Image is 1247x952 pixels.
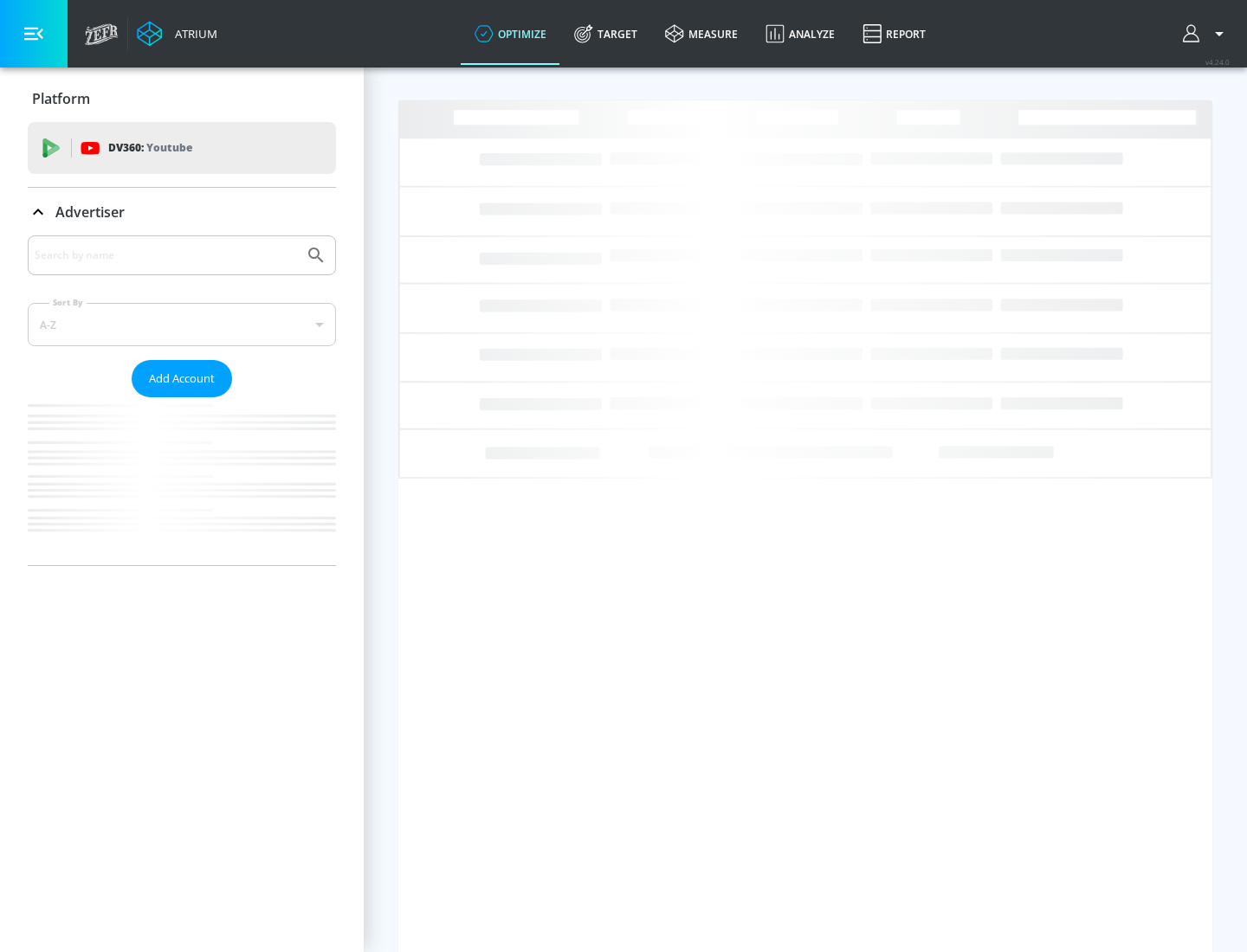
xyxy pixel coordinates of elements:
a: optimize [461,3,560,65]
p: DV360: [108,138,192,158]
p: Advertiser [55,203,125,222]
div: A-Z [28,303,336,346]
span: Add Account [149,369,215,389]
a: measure [651,3,752,65]
nav: list of Advertiser [28,397,336,565]
div: Platform [28,74,336,123]
div: Atrium [168,26,217,42]
input: Search by name [35,244,297,267]
p: Platform [32,89,90,108]
a: Report [849,3,940,65]
div: Advertiser [28,235,336,565]
div: Advertiser [28,188,336,236]
span: v 4.24.0 [1205,57,1230,67]
a: Analyze [752,3,849,65]
a: Target [560,3,651,65]
div: DV360: Youtube [28,122,336,174]
a: Atrium [137,21,217,47]
button: Add Account [132,360,232,397]
label: Sort By [49,297,87,308]
p: Youtube [146,138,192,157]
